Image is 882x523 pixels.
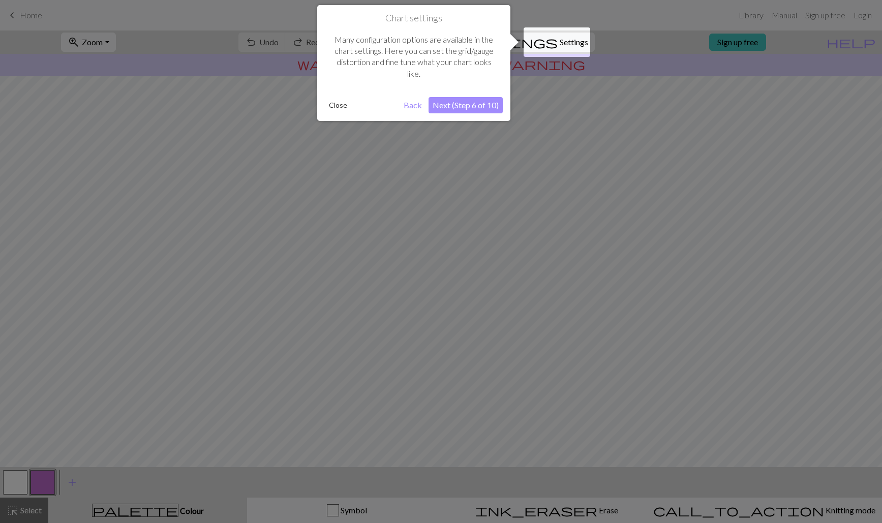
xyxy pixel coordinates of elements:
div: Chart settings [317,5,510,121]
button: Next (Step 6 of 10) [429,97,503,113]
h1: Chart settings [325,13,503,24]
div: Many configuration options are available in the chart settings. Here you can set the grid/gauge d... [325,24,503,90]
button: Close [325,98,351,113]
button: Back [400,97,426,113]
